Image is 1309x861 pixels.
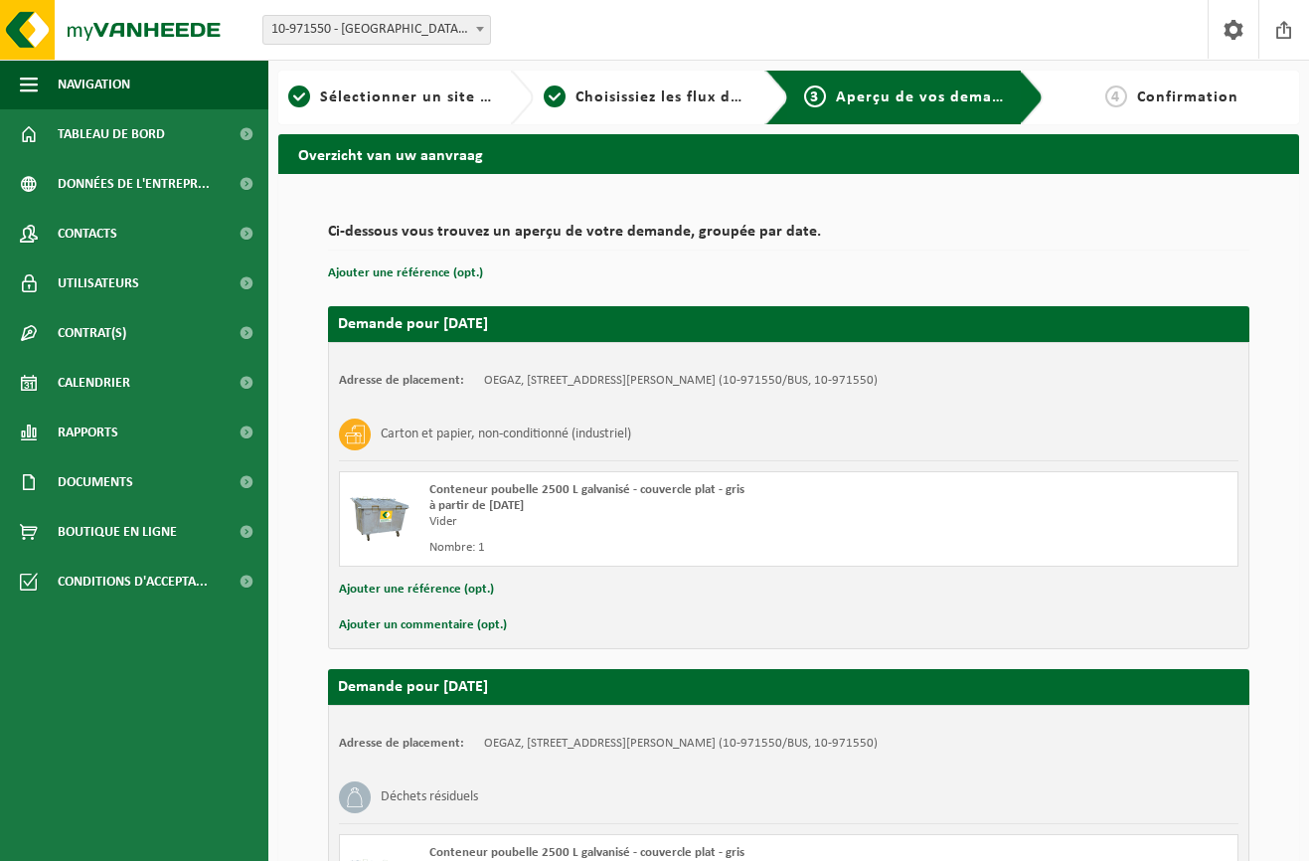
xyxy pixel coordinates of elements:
[288,86,310,107] span: 1
[58,507,177,557] span: Boutique en ligne
[58,109,165,159] span: Tableau de bord
[544,86,566,107] span: 2
[58,308,126,358] span: Contrat(s)
[339,737,464,750] strong: Adresse de placement:
[350,482,409,542] img: WB-2500-GAL-GY-01.png
[58,457,133,507] span: Documents
[58,557,208,606] span: Conditions d'accepta...
[381,419,631,450] h3: Carton et papier, non-conditionné (industriel)
[339,577,494,603] button: Ajouter une référence (opt.)
[58,258,139,308] span: Utilisateurs
[429,540,869,556] div: Nombre: 1
[429,483,744,496] span: Conteneur poubelle 2500 L galvanisé - couvercle plat - gris
[262,15,491,45] span: 10-971550 - OEGAZ - ANNOEULLIN
[484,373,878,389] td: OEGAZ, [STREET_ADDRESS][PERSON_NAME] (10-971550/BUS, 10-971550)
[575,89,906,105] span: Choisissiez les flux de déchets et récipients
[278,134,1299,173] h2: Overzicht van uw aanvraag
[58,408,118,457] span: Rapports
[338,316,488,332] strong: Demande pour [DATE]
[58,159,210,209] span: Données de l'entrepr...
[381,781,478,813] h3: Déchets résiduels
[263,16,490,44] span: 10-971550 - OEGAZ - ANNOEULLIN
[320,89,498,105] span: Sélectionner un site ici
[339,374,464,387] strong: Adresse de placement:
[10,817,332,861] iframe: chat widget
[429,499,524,512] strong: à partir de [DATE]
[804,86,826,107] span: 3
[328,260,483,286] button: Ajouter une référence (opt.)
[58,60,130,109] span: Navigation
[58,358,130,408] span: Calendrier
[1105,86,1127,107] span: 4
[328,224,1249,251] h2: Ci-dessous vous trouvez un aperçu de votre demande, groupée par date.
[544,86,749,109] a: 2Choisissiez les flux de déchets et récipients
[429,846,744,859] span: Conteneur poubelle 2500 L galvanisé - couvercle plat - gris
[339,612,507,638] button: Ajouter un commentaire (opt.)
[1137,89,1238,105] span: Confirmation
[429,514,869,530] div: Vider
[288,86,494,109] a: 1Sélectionner un site ici
[338,679,488,695] strong: Demande pour [DATE]
[484,736,878,752] td: OEGAZ, [STREET_ADDRESS][PERSON_NAME] (10-971550/BUS, 10-971550)
[836,89,1028,105] span: Aperçu de vos demandes
[58,209,117,258] span: Contacts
